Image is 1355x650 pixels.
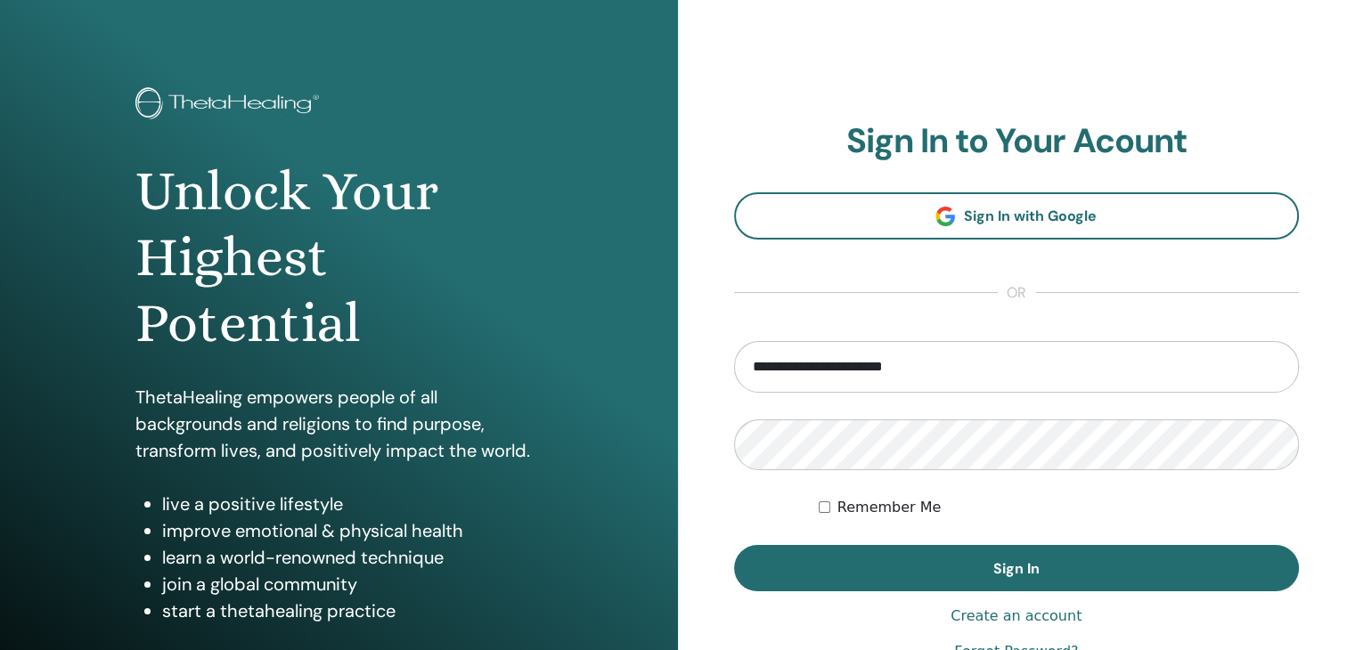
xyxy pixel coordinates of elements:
span: Sign In [993,559,1040,578]
a: Create an account [951,605,1082,627]
li: start a thetahealing practice [162,597,543,624]
div: Keep me authenticated indefinitely or until I manually logout [819,497,1299,518]
label: Remember Me [837,497,942,518]
li: live a positive lifestyle [162,491,543,517]
li: improve emotional & physical health [162,517,543,544]
p: ThetaHealing empowers people of all backgrounds and religions to find purpose, transform lives, a... [135,384,543,464]
h1: Unlock Your Highest Potential [135,158,543,357]
li: learn a world-renowned technique [162,544,543,571]
span: or [998,282,1035,304]
h2: Sign In to Your Acount [734,121,1300,162]
a: Sign In with Google [734,192,1300,240]
span: Sign In with Google [964,207,1097,225]
button: Sign In [734,545,1300,591]
li: join a global community [162,571,543,597]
